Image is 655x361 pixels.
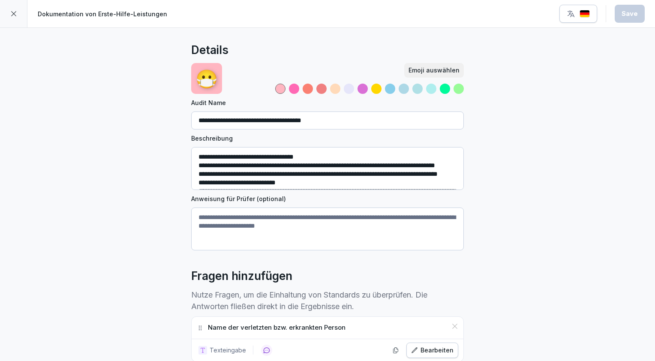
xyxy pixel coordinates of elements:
p: Texteingabe [210,346,246,355]
div: Emoji auswählen [409,66,460,75]
button: Bearbeiten [406,343,458,358]
label: Audit Name [191,98,464,107]
h2: Fragen hinzufügen [191,268,292,285]
label: Anweisung für Prüfer (optional) [191,194,464,203]
p: Dokumentation von Erste-Hilfe-Leistungen [38,9,167,18]
p: Nutze Fragen, um die Einhaltung von Standards zu überprüfen. Die Antworten fließen direkt in die ... [191,289,464,312]
div: Save [622,9,638,18]
label: Beschreibung [191,134,464,143]
button: Save [615,5,645,23]
img: de.svg [580,10,590,18]
h2: Details [191,42,228,59]
div: Bearbeiten [411,346,454,355]
button: Emoji auswählen [404,63,464,78]
p: 😷 [195,65,218,92]
p: Name der verletzten bzw. erkrankten Person [208,323,346,333]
